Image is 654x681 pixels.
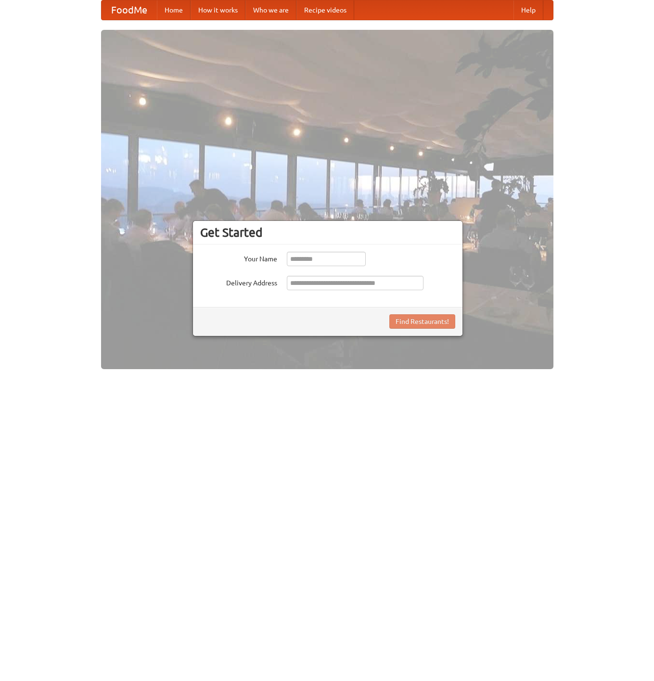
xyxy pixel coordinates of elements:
[200,252,277,264] label: Your Name
[296,0,354,20] a: Recipe videos
[191,0,245,20] a: How it works
[200,276,277,288] label: Delivery Address
[102,0,157,20] a: FoodMe
[245,0,296,20] a: Who we are
[513,0,543,20] a: Help
[157,0,191,20] a: Home
[200,225,455,240] h3: Get Started
[389,314,455,329] button: Find Restaurants!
